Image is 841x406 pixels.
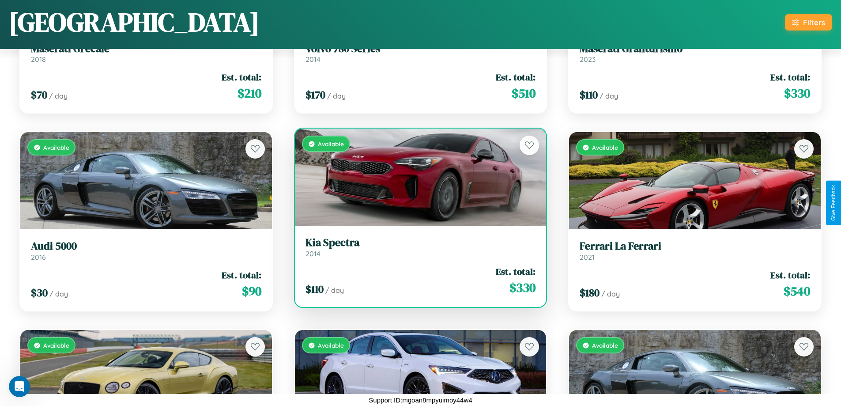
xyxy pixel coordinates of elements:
[580,87,598,102] span: $ 110
[43,144,69,151] span: Available
[222,71,261,83] span: Est. total:
[325,286,344,295] span: / day
[318,140,344,148] span: Available
[580,285,600,300] span: $ 180
[496,71,536,83] span: Est. total:
[830,185,837,221] div: Give Feedback
[31,240,261,253] h3: Audi 5000
[803,18,825,27] div: Filters
[327,91,346,100] span: / day
[580,253,595,262] span: 2021
[305,55,321,64] span: 2014
[784,84,810,102] span: $ 330
[305,249,321,258] span: 2014
[31,240,261,262] a: Audi 50002016
[222,269,261,281] span: Est. total:
[580,240,810,253] h3: Ferrari La Ferrari
[49,91,68,100] span: / day
[9,376,30,397] iframe: Intercom live chat
[49,289,68,298] span: / day
[305,282,324,296] span: $ 110
[784,282,810,300] span: $ 540
[785,14,832,30] button: Filters
[369,394,472,406] p: Support ID: mgoan8mpyuimoy44w4
[305,42,536,64] a: Volvo 780 Series2014
[305,236,536,258] a: Kia Spectra2014
[318,341,344,349] span: Available
[600,91,618,100] span: / day
[9,4,260,40] h1: [GEOGRAPHIC_DATA]
[580,55,596,64] span: 2023
[238,84,261,102] span: $ 210
[592,341,618,349] span: Available
[601,289,620,298] span: / day
[770,71,810,83] span: Est. total:
[31,42,261,64] a: Maserati Grecale2018
[31,55,46,64] span: 2018
[580,42,810,64] a: Maserati Granturismo2023
[242,282,261,300] span: $ 90
[770,269,810,281] span: Est. total:
[496,265,536,278] span: Est. total:
[305,87,325,102] span: $ 170
[31,87,47,102] span: $ 70
[509,279,536,296] span: $ 330
[580,240,810,262] a: Ferrari La Ferrari2021
[31,285,48,300] span: $ 30
[31,253,46,262] span: 2016
[592,144,618,151] span: Available
[512,84,536,102] span: $ 510
[43,341,69,349] span: Available
[305,236,536,249] h3: Kia Spectra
